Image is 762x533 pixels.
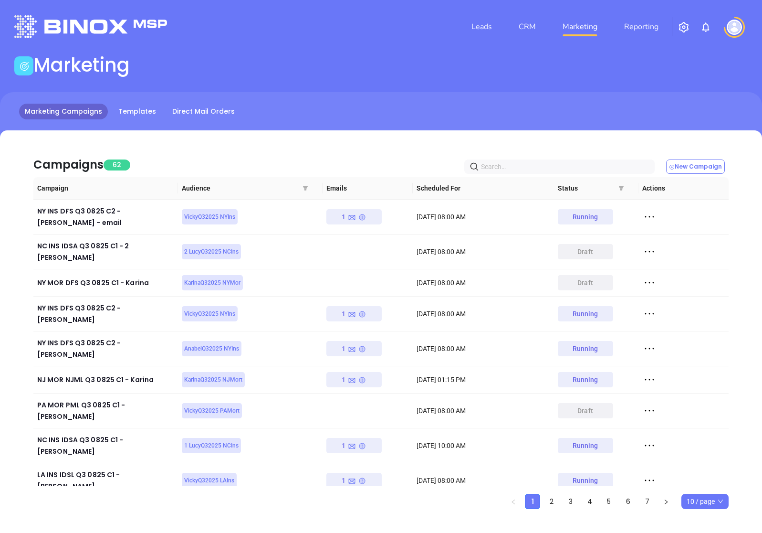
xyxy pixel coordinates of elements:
th: Scheduled For [413,177,548,200]
img: logo [14,15,167,38]
a: Templates [113,104,162,119]
div: NC INS IDSA Q3 0825 C1 - 2 [PERSON_NAME] [37,240,174,263]
div: Page Size [681,494,729,509]
div: Running [573,372,598,387]
span: right [663,499,669,505]
div: Running [573,473,598,488]
div: NY INS DFS Q3 0825 C2 - [PERSON_NAME] [37,302,174,325]
a: Leads [468,17,496,36]
div: NY INS DFS Q3 0825 C2 - [PERSON_NAME] [37,337,174,360]
span: filter [301,177,310,199]
div: [DATE] 08:00 AM [417,405,544,416]
div: NY INS DFS Q3 0825 C2 - [PERSON_NAME] - email [37,205,174,228]
span: 62 [104,160,130,171]
th: Emails [323,177,413,200]
div: draft [577,403,593,418]
img: user [727,20,742,35]
span: AnabelQ32025 NYIns [184,343,239,354]
th: Campaign [33,177,178,200]
span: filter [616,177,626,199]
li: 4 [582,494,597,509]
a: 2 [544,494,559,509]
h1: Marketing [33,53,130,76]
li: 3 [563,494,578,509]
img: iconSetting [678,21,689,33]
a: Reporting [620,17,662,36]
span: VickyQ32025 NYIns [184,309,235,319]
div: PA MOR PML Q3 0825 C1 - [PERSON_NAME] [37,399,174,422]
span: 2 LucyQ32025 NCIns [184,246,239,257]
a: 1 [525,494,540,509]
div: NC INS IDSA Q3 0825 C1 - [PERSON_NAME] [37,434,174,457]
div: 1 [342,372,366,387]
div: [DATE] 01:15 PM [417,374,544,385]
button: right [658,494,674,509]
a: 4 [583,494,597,509]
a: Marketing [559,17,601,36]
div: [DATE] 10:00 AM [417,440,544,451]
button: left [506,494,521,509]
div: Campaigns [33,156,104,173]
div: [DATE] 08:00 AM [417,277,544,288]
li: 1 [525,494,540,509]
a: Marketing Campaigns [19,104,108,119]
div: 1 [342,473,366,488]
span: filter [303,185,308,191]
th: Actions [638,177,729,200]
div: 1 [342,341,366,356]
div: NJ MOR NJML Q3 0825 C1 - Karina [37,374,174,385]
div: Running [573,438,598,453]
a: Direct Mail Orders [167,104,240,119]
span: filter [618,185,624,191]
span: left [511,499,516,505]
li: 5 [601,494,616,509]
a: CRM [515,17,540,36]
div: Running [573,209,598,224]
span: 1 LucyQ32025 NCIns [184,440,239,451]
li: 2 [544,494,559,509]
input: Search… [481,161,642,172]
div: [DATE] 08:00 AM [417,246,544,257]
div: Running [573,306,598,321]
span: KarinaQ32025 NJMort [184,374,242,385]
img: iconNotification [700,21,711,33]
div: draft [577,275,593,290]
div: [DATE] 08:00 AM [417,212,544,222]
div: 1 [342,438,366,453]
div: [DATE] 08:00 AM [417,343,544,354]
div: NY MOR DFS Q3 0825 C1 - Karina [37,277,174,288]
span: KarinaQ32025 NYMor [184,277,240,288]
div: LA INS IDSL Q3 0825 C1 - [PERSON_NAME] [37,469,174,492]
li: 6 [620,494,636,509]
li: 7 [639,494,655,509]
button: New Campaign [666,160,725,174]
a: 3 [564,494,578,509]
span: VickyQ32025 PAMort [184,405,240,416]
span: VickyQ32025 NYIns [184,212,235,222]
span: Audience [182,183,319,193]
span: Status [558,183,635,193]
span: 10 / page [687,494,723,509]
a: 7 [640,494,654,509]
a: 5 [602,494,616,509]
div: 1 [342,209,366,224]
div: [DATE] 08:00 AM [417,475,544,486]
div: draft [577,244,593,259]
div: [DATE] 08:00 AM [417,309,544,319]
div: 1 [342,306,366,321]
li: Next Page [658,494,674,509]
span: VickyQ32025 LAIns [184,475,234,486]
li: Previous Page [506,494,521,509]
div: Running [573,341,598,356]
a: 6 [621,494,635,509]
